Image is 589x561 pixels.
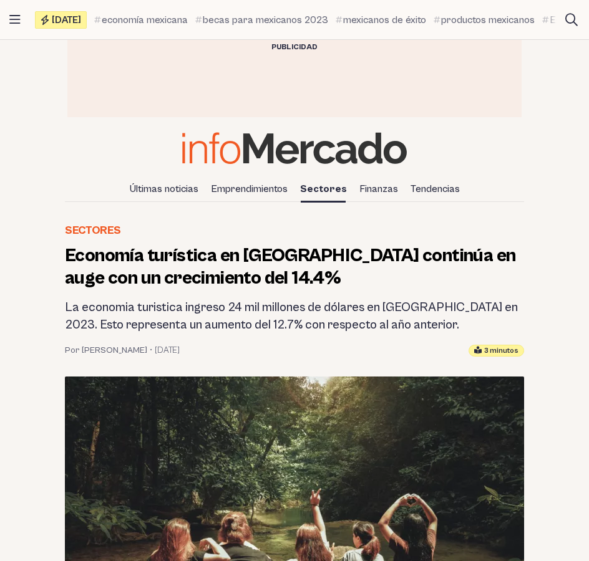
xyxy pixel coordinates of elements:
span: economía mexicana [102,12,188,27]
h2: La economia turistica ingreso 24 mil millones de dólares en [GEOGRAPHIC_DATA] en 2023. Esto repre... [65,299,524,334]
a: Emprendimientos [206,178,293,199]
a: economía mexicana [94,12,188,27]
span: • [150,344,152,357]
a: Finanzas [354,178,403,199]
a: becas para mexicanos 2023 [195,12,328,27]
a: Últimas noticias [125,178,203,199]
a: Por [PERSON_NAME] [65,344,147,357]
a: Tendencias [406,178,465,199]
time: 5 junio, 2023 11:00 [155,344,180,357]
div: Publicidad [67,40,522,55]
span: mexicanos de éxito [343,12,426,27]
div: Tiempo estimado de lectura: 3 minutos [469,345,524,357]
a: Sectores [295,178,352,199]
a: Sectores [65,222,121,239]
h1: Economía turística en [GEOGRAPHIC_DATA] continúa en auge con un crecimiento del 14.4% [65,244,524,289]
a: mexicanos de éxito [336,12,426,27]
span: productos mexicanos [441,12,535,27]
span: becas para mexicanos 2023 [203,12,328,27]
span: [DATE] [52,15,81,25]
img: Infomercado México logo [182,132,407,164]
a: productos mexicanos [434,12,535,27]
